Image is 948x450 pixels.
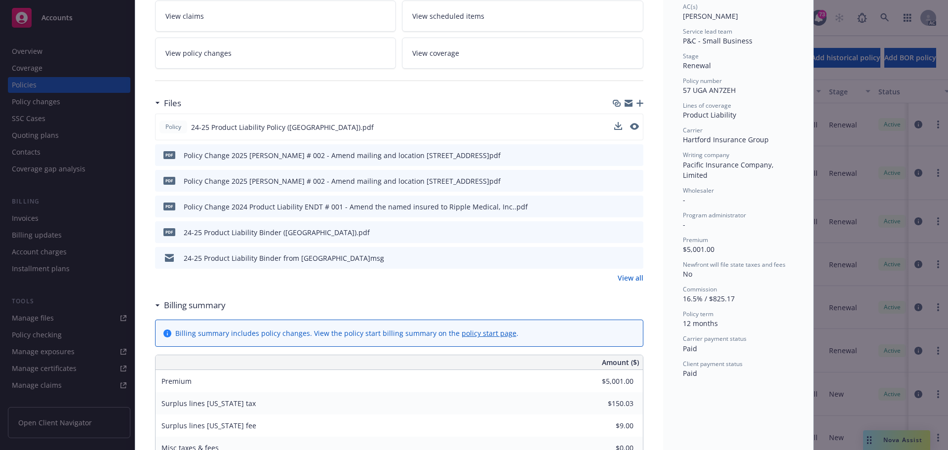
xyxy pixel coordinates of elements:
[683,294,735,303] span: 16.5% / $825.17
[614,122,622,132] button: download file
[615,227,623,238] button: download file
[631,202,639,212] button: preview file
[155,0,396,32] a: View claims
[602,357,639,368] span: Amount ($)
[615,176,623,186] button: download file
[631,176,639,186] button: preview file
[683,344,697,353] span: Paid
[184,227,370,238] div: 24-25 Product Liability Binder ([GEOGRAPHIC_DATA]).pdf
[615,150,623,161] button: download file
[163,203,175,210] span: pdf
[163,151,175,159] span: pdf
[163,123,183,131] span: Policy
[683,11,738,21] span: [PERSON_NAME]
[575,374,639,389] input: 0.00
[683,2,698,11] span: AC(s)
[163,228,175,236] span: pdf
[164,97,181,110] h3: Files
[614,122,622,130] button: download file
[161,399,256,408] span: Surplus lines [US_STATE] tax
[402,0,643,32] a: View scheduled items
[683,360,743,368] span: Client payment status
[683,334,747,343] span: Carrier payment status
[683,126,703,134] span: Carrier
[631,253,639,263] button: preview file
[683,310,713,318] span: Policy term
[683,236,708,244] span: Premium
[165,11,204,21] span: View claims
[683,85,736,95] span: 57 UGA AN7ZEH
[683,220,685,229] span: -
[683,110,793,120] div: Product Liability
[683,285,717,293] span: Commission
[155,38,396,69] a: View policy changes
[402,38,643,69] a: View coverage
[683,195,685,205] span: -
[615,253,623,263] button: download file
[184,176,501,186] div: Policy Change 2025 [PERSON_NAME] # 002 - Amend mailing and location [STREET_ADDRESS]pdf
[683,211,746,219] span: Program administrator
[155,299,226,312] div: Billing summary
[175,328,518,338] div: Billing summary includes policy changes. View the policy start billing summary on the .
[683,151,729,159] span: Writing company
[683,319,718,328] span: 12 months
[683,245,714,254] span: $5,001.00
[683,27,732,36] span: Service lead team
[575,418,639,433] input: 0.00
[165,48,232,58] span: View policy changes
[462,328,516,338] a: policy start page
[683,36,752,45] span: P&C - Small Business
[683,61,711,70] span: Renewal
[164,299,226,312] h3: Billing summary
[412,48,459,58] span: View coverage
[630,122,639,132] button: preview file
[683,368,697,378] span: Paid
[683,77,722,85] span: Policy number
[615,202,623,212] button: download file
[631,150,639,161] button: preview file
[163,177,175,184] span: pdf
[683,260,786,269] span: Newfront will file state taxes and fees
[683,52,699,60] span: Stage
[683,186,714,195] span: Wholesaler
[184,202,528,212] div: Policy Change 2024 Product Liability ENDT # 001 - Amend the named insured to Ripple Medical, Inc....
[618,273,643,283] a: View all
[155,97,181,110] div: Files
[191,122,374,132] span: 24-25 Product Liability Policy ([GEOGRAPHIC_DATA]).pdf
[184,253,384,263] div: 24-25 Product Liability Binder from [GEOGRAPHIC_DATA]msg
[683,101,731,110] span: Lines of coverage
[683,269,692,279] span: No
[161,421,256,430] span: Surplus lines [US_STATE] fee
[683,160,776,180] span: Pacific Insurance Company, Limited
[184,150,501,161] div: Policy Change 2025 [PERSON_NAME] # 002 - Amend mailing and location [STREET_ADDRESS]pdf
[161,376,192,386] span: Premium
[575,396,639,411] input: 0.00
[631,227,639,238] button: preview file
[630,123,639,130] button: preview file
[683,135,769,144] span: Hartford Insurance Group
[412,11,484,21] span: View scheduled items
